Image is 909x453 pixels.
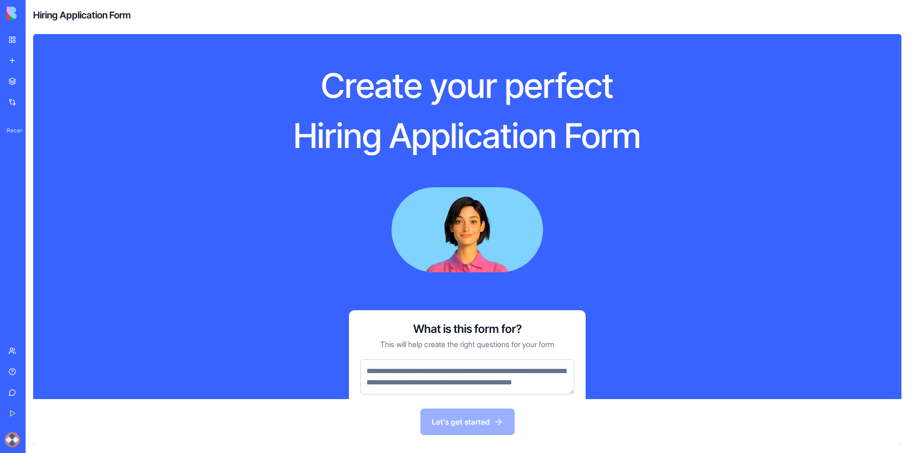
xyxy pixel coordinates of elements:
[3,127,23,134] span: Recent
[5,432,20,447] img: ACg8ocJuJ3OdW1Q30Kvp9LywyPb0Go7kd6-Td73JFdhmeIlG4WkVf0Ag=s96-c
[255,114,679,157] h1: Hiring Application Form
[7,7,65,20] img: logo
[380,339,554,350] p: This will help create the right questions for your form
[33,9,131,22] h4: Hiring Application Form
[255,64,679,107] h1: Create your perfect
[413,322,522,337] h3: What is this form for?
